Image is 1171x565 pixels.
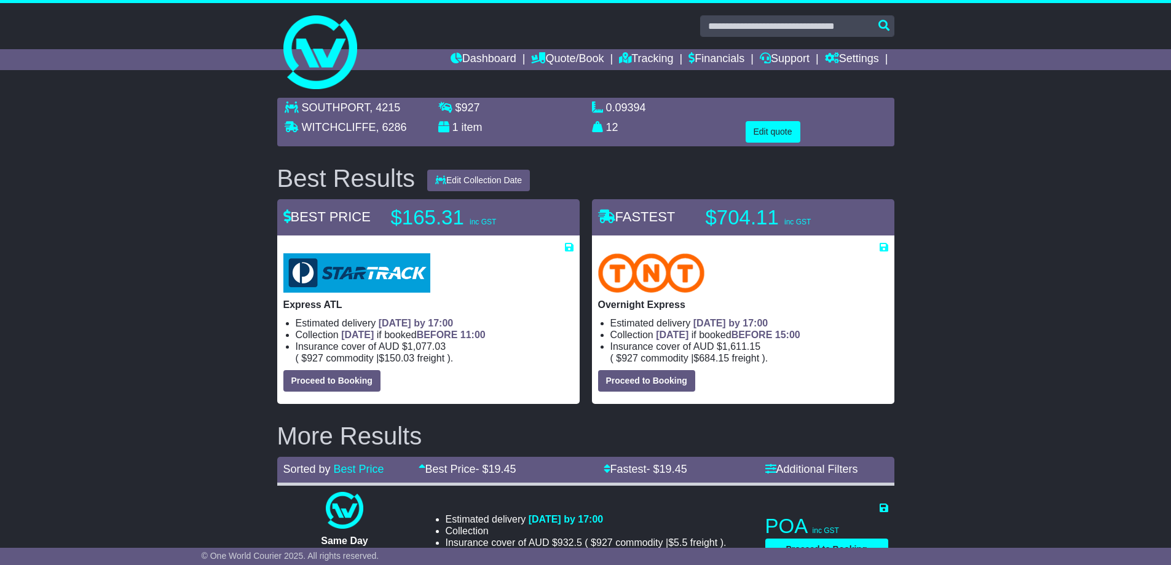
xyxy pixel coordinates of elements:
[334,463,384,475] a: Best Price
[647,463,687,475] span: - $
[529,514,604,524] span: [DATE] by 17:00
[455,101,480,114] span: $
[596,537,613,548] span: 927
[699,353,729,363] span: 684.15
[765,463,858,475] a: Additional Filters
[296,352,454,364] span: ( ).
[619,49,673,70] a: Tracking
[341,330,374,340] span: [DATE]
[674,537,687,548] span: 5.5
[296,317,574,329] li: Estimated delivery
[588,537,720,548] span: $ $
[784,218,811,226] span: inc GST
[813,526,839,535] span: inc GST
[462,101,480,114] span: 927
[326,353,373,363] span: Commodity
[615,537,663,548] span: Commodity
[341,330,485,340] span: if booked
[427,170,530,191] button: Edit Collection Date
[419,463,516,475] a: Best Price- $19.45
[660,463,687,475] span: 19.45
[722,341,760,352] span: 1,611.15
[585,537,726,548] span: ( ).
[598,209,676,224] span: FASTEST
[283,299,574,310] p: Express ATL
[408,341,446,352] span: 1,077.03
[610,341,761,352] span: Insurance cover of AUD $
[326,492,363,529] img: One World Courier: Same Day Nationwide(quotes take 0.5-1 hour)
[376,353,379,363] span: |
[688,49,744,70] a: Financials
[271,165,422,192] div: Best Results
[606,101,646,114] span: 0.09394
[283,463,331,475] span: Sorted by
[451,49,516,70] a: Dashboard
[446,525,727,537] li: Collection
[417,330,458,340] span: BEFORE
[693,318,768,328] span: [DATE] by 17:00
[731,330,773,340] span: BEFORE
[690,537,717,548] span: Freight
[460,330,486,340] span: 11:00
[825,49,879,70] a: Settings
[283,253,430,293] img: StarTrack: Express ATL
[302,101,370,114] span: SOUTHPORT
[462,121,483,133] span: item
[746,121,800,143] button: Edit quote
[691,353,693,363] span: |
[765,539,888,560] button: Proceed to Booking
[604,463,687,475] a: Fastest- $19.45
[202,551,379,561] span: © One World Courier 2025. All rights reserved.
[598,299,888,310] p: Overnight Express
[302,121,376,133] span: WITCHCLIFFE
[296,329,574,341] li: Collection
[384,353,414,363] span: 150.03
[446,537,582,548] span: Insurance cover of AUD $
[610,352,768,364] span: ( ).
[656,330,800,340] span: if booked
[606,121,618,133] span: 12
[706,205,859,230] p: $704.11
[283,209,371,224] span: BEST PRICE
[296,341,446,352] span: Insurance cover of AUD $
[641,353,688,363] span: Commodity
[470,218,496,226] span: inc GST
[598,253,705,293] img: TNT Domestic: Overnight Express
[476,463,516,475] span: - $
[299,353,448,363] span: $ $
[379,318,454,328] span: [DATE] by 17:00
[369,101,400,114] span: , 4215
[452,121,459,133] span: 1
[732,353,759,363] span: Freight
[598,370,695,392] button: Proceed to Booking
[391,205,545,230] p: $165.31
[610,329,888,341] li: Collection
[446,513,727,525] li: Estimated delivery
[765,514,888,539] p: POA
[613,353,762,363] span: $ $
[760,49,810,70] a: Support
[307,353,323,363] span: 927
[417,353,444,363] span: Freight
[277,422,894,449] h2: More Results
[775,330,800,340] span: 15:00
[283,370,380,392] button: Proceed to Booking
[531,49,604,70] a: Quote/Book
[656,330,688,340] span: [DATE]
[610,317,888,329] li: Estimated delivery
[666,537,668,548] span: |
[376,121,407,133] span: , 6286
[621,353,638,363] span: 927
[558,537,582,548] span: 932.5
[489,463,516,475] span: 19.45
